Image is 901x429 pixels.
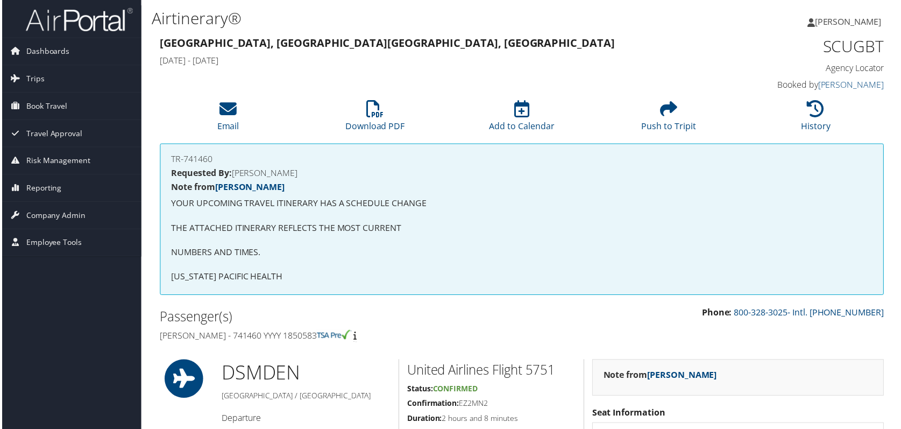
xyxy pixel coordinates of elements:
h4: Agency Locator [716,62,886,74]
strong: Requested By: [170,168,231,180]
strong: [GEOGRAPHIC_DATA], [GEOGRAPHIC_DATA] [GEOGRAPHIC_DATA], [GEOGRAPHIC_DATA] [159,36,616,50]
strong: Status: [407,385,433,396]
h4: Departure [221,414,391,426]
strong: Seat Information [593,409,667,420]
h1: Airtinerary® [151,7,647,30]
span: Book Travel [24,93,66,120]
img: airportal-logo.png [24,7,131,32]
span: Confirmed [433,385,478,396]
h4: [PERSON_NAME] [170,170,875,178]
span: [PERSON_NAME] [817,16,884,27]
h1: SCUGBT [716,36,886,58]
a: 800-328-3025- Intl. [PHONE_NUMBER] [736,308,886,320]
h1: DSM DEN [221,361,391,388]
p: NUMBERS AND TIMES. [170,247,875,261]
h4: Booked by [716,79,886,91]
a: [PERSON_NAME] [810,5,895,38]
span: Employee Tools [24,230,80,257]
a: Add to Calendar [489,107,555,132]
a: Push to Tripit [643,107,698,132]
a: Email [216,107,238,132]
strong: Confirmation: [407,400,459,410]
span: Trips [24,66,42,93]
strong: Note from [170,182,284,194]
span: Company Admin [24,203,84,230]
a: [PERSON_NAME] [820,79,886,91]
h5: [GEOGRAPHIC_DATA] / [GEOGRAPHIC_DATA] [221,392,391,403]
span: Risk Management [24,148,89,175]
strong: Duration: [407,415,442,425]
h4: [PERSON_NAME] - 741460 YYYY 1850583 [159,332,515,343]
a: [PERSON_NAME] [649,371,719,383]
h5: EZ2MN2 [407,400,577,411]
h4: TR-741460 [170,156,875,164]
span: Dashboards [24,38,68,65]
strong: Note from [605,371,719,383]
a: [PERSON_NAME] [214,182,284,194]
h5: 2 hours and 8 minutes [407,415,577,426]
span: Reporting [24,175,60,202]
p: THE ATTACHED ITINERARY REFLECTS THE MOST CURRENT [170,222,875,236]
h4: [DATE] - [DATE] [159,55,700,67]
p: [US_STATE] PACIFIC HEALTH [170,271,875,285]
img: tsa-precheck.png [316,332,351,341]
p: YOUR UPCOMING TRAVEL ITINERARY HAS A SCHEDULE CHANGE [170,198,875,212]
h2: Passenger(s) [159,309,515,327]
strong: Phone: [704,308,734,320]
a: Download PDF [345,107,405,132]
h2: United Airlines Flight 5751 [407,363,577,381]
span: Travel Approval [24,121,81,147]
a: History [803,107,833,132]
